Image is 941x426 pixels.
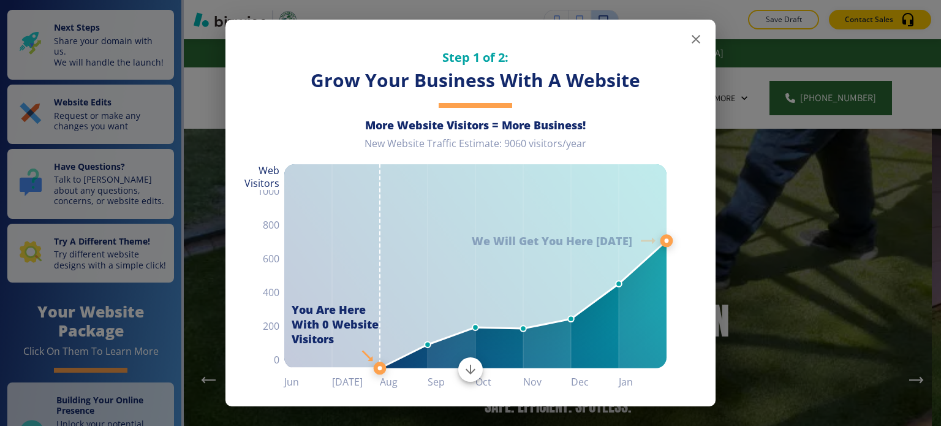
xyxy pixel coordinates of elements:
h6: Aug [380,373,428,390]
h6: Jun [284,373,332,390]
h5: Step 1 of 2: [284,49,667,66]
button: Scroll to bottom [458,357,483,382]
h6: Oct [475,373,523,390]
h6: Nov [523,373,571,390]
h6: Jan [619,373,667,390]
h6: More Website Visitors = More Business! [284,118,667,132]
h6: [DATE] [332,373,380,390]
h6: Dec [571,373,619,390]
h3: Grow Your Business With A Website [284,68,667,93]
h6: Sep [428,373,475,390]
div: New Website Traffic Estimate: 9060 visitors/year [284,137,667,160]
